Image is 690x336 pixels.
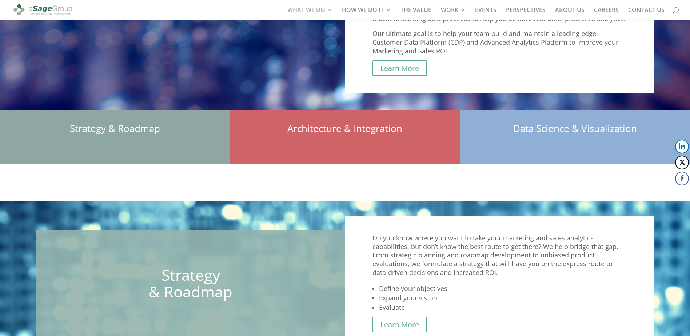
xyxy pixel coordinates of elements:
[675,156,689,169] button: Twitter Share
[460,124,690,137] h1: Data Science & Visualization
[628,7,665,20] a: CONTACT US
[506,7,546,20] a: PERSPECTIVES
[379,284,627,293] li: Define your objectives
[372,317,427,332] a: Learn More
[342,7,391,20] a: HOW WE DO IT
[675,172,689,185] button: Facebook Share
[475,7,496,20] a: EVENTS
[372,29,627,62] p: Our ultimate goal is to help your team build and maintain a leading edge Customer Data Platform (...
[441,7,466,20] a: WORK
[555,7,585,20] a: ABOUT US
[675,140,689,153] button: LinkedIn Share
[372,60,427,76] a: Learn More
[594,7,619,20] a: CAREERS
[230,124,460,137] h1: Architecture & Integration
[12,1,73,18] img: eSage Group
[287,7,332,20] a: WHAT WE DO
[379,293,627,303] li: Expand your vision
[36,267,345,304] h1: Strategy & Roadmap
[400,7,431,20] a: THE VALUE
[372,234,627,331] div: Do you know where you want to take your marketing and sales analytics capabilities, but don’t kno...
[379,303,627,312] li: Evaluate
